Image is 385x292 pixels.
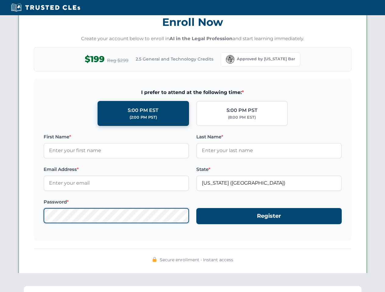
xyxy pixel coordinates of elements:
[196,143,342,158] input: Enter your last name
[44,133,189,141] label: First Name
[226,55,234,64] img: Florida Bar
[226,106,258,114] div: 5:00 PM PST
[34,12,351,32] h3: Enroll Now
[44,166,189,173] label: Email Address
[237,56,295,62] span: Approved by [US_STATE] Bar
[196,166,342,173] label: State
[44,176,189,191] input: Enter your email
[44,198,189,206] label: Password
[85,52,105,66] span: $199
[128,106,159,114] div: 5:00 PM EST
[44,89,342,96] span: I prefer to attend at the following time:
[34,35,351,42] p: Create your account below to enroll in and start learning immediately.
[196,133,342,141] label: Last Name
[169,36,233,41] strong: AI in the Legal Profession
[130,114,157,120] div: (2:00 PM PST)
[44,143,189,158] input: Enter your first name
[160,256,233,263] span: Secure enrollment • Instant access
[196,176,342,191] input: Florida (FL)
[107,57,128,64] span: Reg $299
[152,257,157,262] img: 🔒
[9,3,82,12] img: Trusted CLEs
[196,208,342,224] button: Register
[136,56,213,62] span: 2.5 General and Technology Credits
[228,114,256,120] div: (8:00 PM EST)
